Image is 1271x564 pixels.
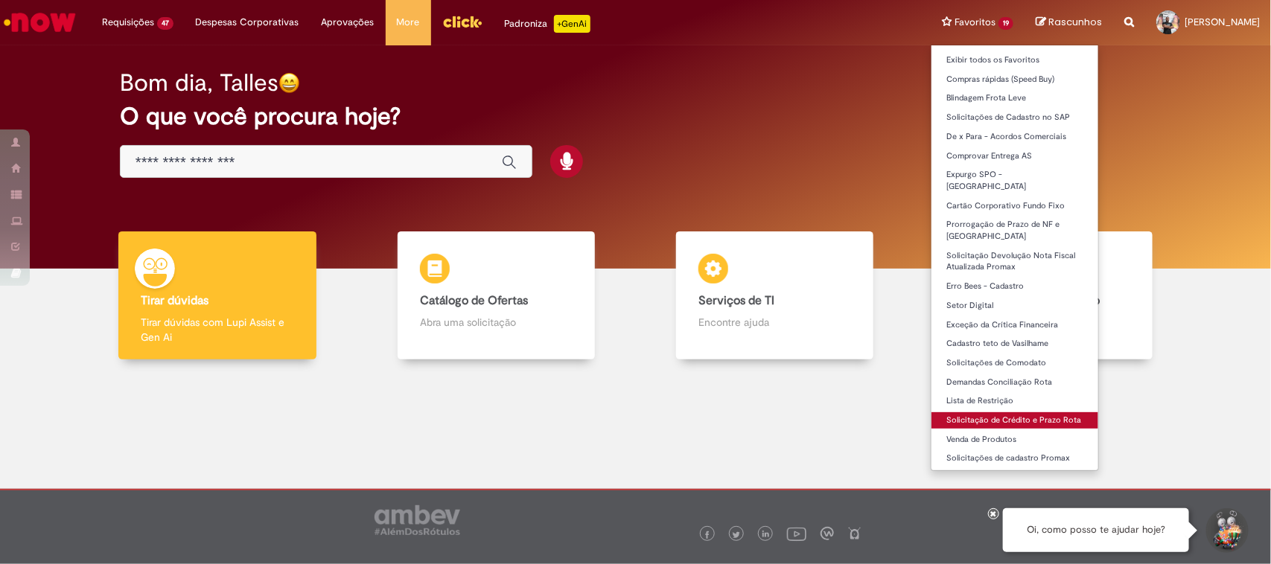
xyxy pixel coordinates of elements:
span: Despesas Corporativas [196,15,299,30]
img: logo_footer_linkedin.png [762,531,770,539]
img: happy-face.png [278,72,300,94]
b: Serviços de TI [698,293,774,308]
a: Cartão Corporativo Fundo Fixo [931,198,1098,214]
a: De x Para - Acordos Comerciais [931,129,1098,145]
img: click_logo_yellow_360x200.png [442,10,482,33]
button: Iniciar Conversa de Suporte [1204,508,1249,553]
img: logo_footer_naosei.png [848,527,861,540]
img: ServiceNow [1,7,78,37]
span: Favoritos [955,15,996,30]
a: Serviços de TI Encontre ajuda [636,231,914,360]
a: Solicitação de Crédito e Prazo Rota [931,412,1098,429]
ul: Favoritos [931,45,1099,471]
div: Oi, como posso te ajudar hoje? [1003,508,1189,552]
p: +GenAi [554,15,590,33]
span: Aprovações [322,15,375,30]
a: Expurgo SPO - [GEOGRAPHIC_DATA] [931,167,1098,194]
span: Requisições [102,15,154,30]
p: Abra uma solicitação [420,315,573,330]
span: Rascunhos [1048,15,1102,29]
a: Rascunhos [1036,16,1102,30]
a: Solicitações de Cadastro no SAP [931,109,1098,126]
span: More [397,15,420,30]
img: logo_footer_workplace.png [821,527,834,540]
a: Comprovar Entrega AS [931,148,1098,164]
p: Tirar dúvidas com Lupi Assist e Gen Ai [141,315,293,345]
div: Padroniza [505,15,590,33]
p: Encontre ajuda [698,315,851,330]
a: Cadastro teto de Vasilhame [931,336,1098,352]
a: Venda de Produtos [931,432,1098,448]
img: logo_footer_ambev_rotulo_gray.png [375,505,460,535]
a: Solicitações de Comodato [931,355,1098,371]
img: logo_footer_youtube.png [787,524,806,543]
a: Exibir todos os Favoritos [931,52,1098,68]
a: Catálogo de Ofertas Abra uma solicitação [357,231,635,360]
a: Erro Bees - Cadastro [931,278,1098,295]
img: logo_footer_twitter.png [733,531,740,539]
a: Lista de Restrição [931,393,1098,409]
a: Blindagem Frota Leve [931,90,1098,106]
a: Base de Conhecimento Consulte e aprenda [914,231,1193,360]
span: 19 [998,17,1013,30]
a: Demandas Conciliação Rota [931,374,1098,391]
a: Compras rápidas (Speed Buy) [931,71,1098,88]
b: Catálogo de Ofertas [420,293,528,308]
img: logo_footer_facebook.png [704,531,711,539]
a: Exceção da Crítica Financeira [931,317,1098,333]
a: Solicitação Devolução Nota Fiscal Atualizada Promax [931,248,1098,275]
a: Tirar dúvidas Tirar dúvidas com Lupi Assist e Gen Ai [78,231,357,360]
h2: O que você procura hoje? [120,103,1151,129]
a: Prorrogação de Prazo de NF e [GEOGRAPHIC_DATA] [931,217,1098,244]
span: 47 [157,17,173,30]
a: Setor Digital [931,298,1098,314]
span: [PERSON_NAME] [1185,16,1260,28]
h2: Bom dia, Talles [120,70,278,96]
a: Solicitações de cadastro Promax [931,450,1098,467]
b: Tirar dúvidas [141,293,208,308]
